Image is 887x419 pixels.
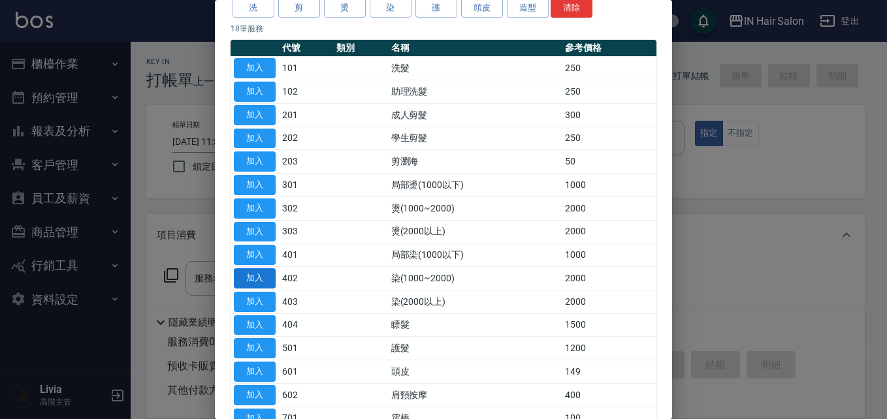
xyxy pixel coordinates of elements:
[234,129,276,149] button: 加入
[279,360,333,384] td: 601
[234,151,276,172] button: 加入
[562,220,656,243] td: 2000
[279,313,333,337] td: 404
[388,383,562,407] td: 肩頸按摩
[234,338,276,358] button: 加入
[333,40,387,57] th: 類別
[234,198,276,219] button: 加入
[562,290,656,313] td: 2000
[234,362,276,382] button: 加入
[279,103,333,127] td: 201
[388,127,562,150] td: 學生剪髮
[279,40,333,57] th: 代號
[279,150,333,174] td: 203
[388,150,562,174] td: 剪瀏海
[234,58,276,78] button: 加入
[234,82,276,102] button: 加入
[562,313,656,337] td: 1500
[562,150,656,174] td: 50
[562,40,656,57] th: 參考價格
[388,196,562,220] td: 燙(1000~2000)
[279,383,333,407] td: 602
[279,267,333,290] td: 402
[279,80,333,104] td: 102
[388,337,562,360] td: 護髮
[234,105,276,125] button: 加入
[388,57,562,80] td: 洗髮
[562,383,656,407] td: 400
[562,196,656,220] td: 2000
[388,103,562,127] td: 成人剪髮
[279,290,333,313] td: 403
[388,40,562,57] th: 名稱
[234,385,276,405] button: 加入
[388,243,562,267] td: 局部染(1000以下)
[562,360,656,384] td: 149
[234,222,276,242] button: 加入
[562,127,656,150] td: 250
[562,174,656,197] td: 1000
[562,80,656,104] td: 250
[388,290,562,313] td: 染(2000以上)
[562,337,656,360] td: 1200
[231,23,656,35] p: 18 筆服務
[234,315,276,335] button: 加入
[279,220,333,243] td: 303
[388,80,562,104] td: 助理洗髮
[279,127,333,150] td: 202
[279,243,333,267] td: 401
[562,57,656,80] td: 250
[234,245,276,265] button: 加入
[279,174,333,197] td: 301
[279,57,333,80] td: 101
[234,268,276,288] button: 加入
[562,267,656,290] td: 2000
[388,174,562,197] td: 局部燙(1000以下)
[234,292,276,312] button: 加入
[388,313,562,337] td: 瞟髮
[562,243,656,267] td: 1000
[562,103,656,127] td: 300
[279,337,333,360] td: 501
[234,175,276,195] button: 加入
[388,267,562,290] td: 染(1000~2000)
[388,360,562,384] td: 頭皮
[279,196,333,220] td: 302
[388,220,562,243] td: 燙(2000以上)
